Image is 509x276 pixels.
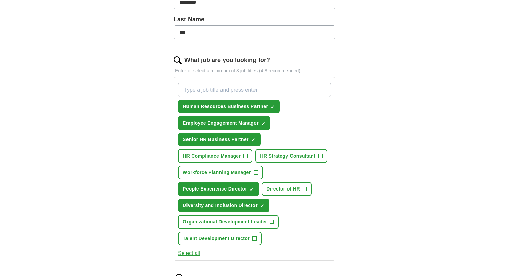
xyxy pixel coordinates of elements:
label: What job are you looking for? [184,56,270,65]
span: Diversity and Inclusion Director [183,202,258,209]
span: Director of HR [266,185,300,193]
span: People Experience Director [183,185,247,193]
span: HR Strategy Consultant [260,152,315,160]
img: search.png [174,56,182,64]
span: Senior HR Business Partner [183,136,249,143]
span: ✓ [271,104,275,110]
button: Human Resources Business Partner✓ [178,100,280,113]
button: Organizational Development Leader [178,215,279,229]
input: Type a job title and press enter [178,83,331,97]
p: Enter or select a minimum of 3 job titles (4-8 recommended) [174,67,335,74]
button: Director of HR [262,182,312,196]
span: Organizational Development Leader [183,218,267,226]
span: ✓ [251,137,256,143]
span: Talent Development Director [183,235,250,242]
span: ✓ [250,187,254,192]
button: Senior HR Business Partner✓ [178,133,261,146]
span: Workforce Planning Manager [183,169,251,176]
button: HR Strategy Consultant [255,149,327,163]
span: ✓ [260,203,264,209]
button: People Experience Director✓ [178,182,259,196]
button: Select all [178,249,200,257]
button: Workforce Planning Manager [178,166,263,179]
button: Diversity and Inclusion Director✓ [178,199,269,212]
label: Last Name [174,15,335,24]
button: Employee Engagement Manager✓ [178,116,270,130]
button: HR Compliance Manager [178,149,252,163]
span: Human Resources Business Partner [183,103,268,110]
span: ✓ [261,121,265,126]
button: Talent Development Director [178,232,262,245]
span: Employee Engagement Manager [183,119,259,127]
span: HR Compliance Manager [183,152,241,160]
